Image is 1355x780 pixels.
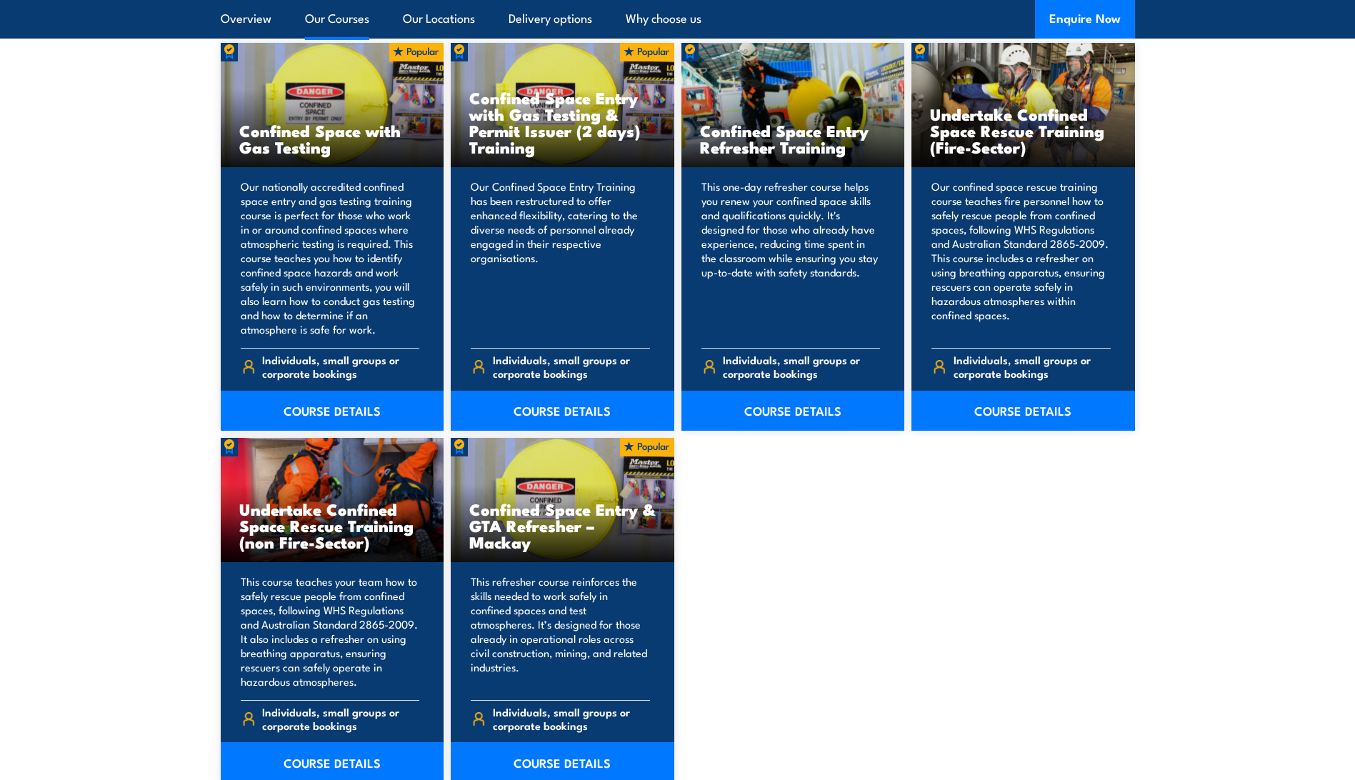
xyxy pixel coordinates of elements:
a: COURSE DETAILS [221,391,444,431]
span: Individuals, small groups or corporate bookings [954,353,1111,380]
h3: Confined Space with Gas Testing [239,122,426,155]
p: This refresher course reinforces the skills needed to work safely in confined spaces and test atm... [471,574,650,689]
a: COURSE DETAILS [451,391,674,431]
span: Individuals, small groups or corporate bookings [262,705,419,732]
span: Individuals, small groups or corporate bookings [723,353,880,380]
p: Our confined space rescue training course teaches fire personnel how to safely rescue people from... [931,179,1111,336]
h3: Undertake Confined Space Rescue Training (non Fire-Sector) [239,501,426,550]
h3: Undertake Confined Space Rescue Training (Fire-Sector) [930,106,1116,155]
p: Our nationally accredited confined space entry and gas testing training course is perfect for tho... [241,179,420,336]
p: This course teaches your team how to safely rescue people from confined spaces, following WHS Reg... [241,574,420,689]
h3: Confined Space Entry with Gas Testing & Permit Issuer (2 days) Training [469,89,656,155]
h3: Confined Space Entry Refresher Training [700,122,886,155]
span: Individuals, small groups or corporate bookings [262,353,419,380]
a: COURSE DETAILS [681,391,905,431]
h3: Confined Space Entry & GTA Refresher – Mackay [469,501,656,550]
p: Our Confined Space Entry Training has been restructured to offer enhanced flexibility, catering t... [471,179,650,336]
a: COURSE DETAILS [911,391,1135,431]
span: Individuals, small groups or corporate bookings [493,353,650,380]
span: Individuals, small groups or corporate bookings [493,705,650,732]
p: This one-day refresher course helps you renew your confined space skills and qualifications quick... [701,179,881,336]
